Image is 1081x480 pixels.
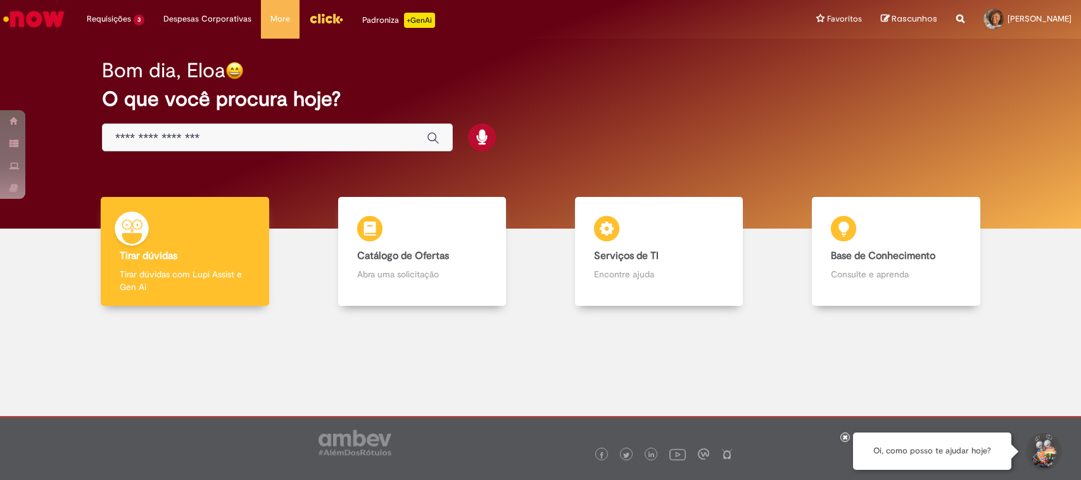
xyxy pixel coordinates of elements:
a: Base de Conhecimento Consulte e aprenda [778,197,1015,306]
img: happy-face.png [225,61,244,80]
p: Tirar dúvidas com Lupi Assist e Gen Ai [120,268,250,293]
span: [PERSON_NAME] [1008,13,1072,24]
a: Catálogo de Ofertas Abra uma solicitação [303,197,540,306]
a: Rascunhos [881,13,937,25]
img: ServiceNow [1,6,66,32]
p: +GenAi [404,13,435,28]
button: Iniciar Conversa de Suporte [1024,433,1062,471]
img: logo_footer_ambev_rotulo_gray.png [319,430,391,455]
span: Rascunhos [892,13,937,25]
b: Catálogo de Ofertas [357,249,449,262]
img: logo_footer_workplace.png [698,448,709,460]
a: Tirar dúvidas Tirar dúvidas com Lupi Assist e Gen Ai [66,197,303,306]
img: logo_footer_linkedin.png [648,452,655,459]
div: Oi, como posso te ajudar hoje? [853,433,1011,470]
span: Requisições [87,13,131,25]
img: logo_footer_youtube.png [669,446,686,462]
img: click_logo_yellow_360x200.png [309,9,343,28]
span: Favoritos [827,13,862,25]
p: Consulte e aprenda [831,268,961,281]
span: 3 [134,15,144,25]
b: Serviços de TI [594,249,659,262]
h2: O que você procura hoje? [102,88,979,110]
img: logo_footer_twitter.png [623,452,629,458]
b: Base de Conhecimento [831,249,935,262]
div: Padroniza [362,13,435,28]
p: Encontre ajuda [594,268,724,281]
img: logo_footer_facebook.png [598,452,605,458]
img: logo_footer_naosei.png [721,448,733,460]
a: Serviços de TI Encontre ajuda [541,197,778,306]
span: More [270,13,290,25]
span: Despesas Corporativas [163,13,251,25]
h2: Bom dia, Eloa [102,60,225,82]
p: Abra uma solicitação [357,268,487,281]
b: Tirar dúvidas [120,249,177,262]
